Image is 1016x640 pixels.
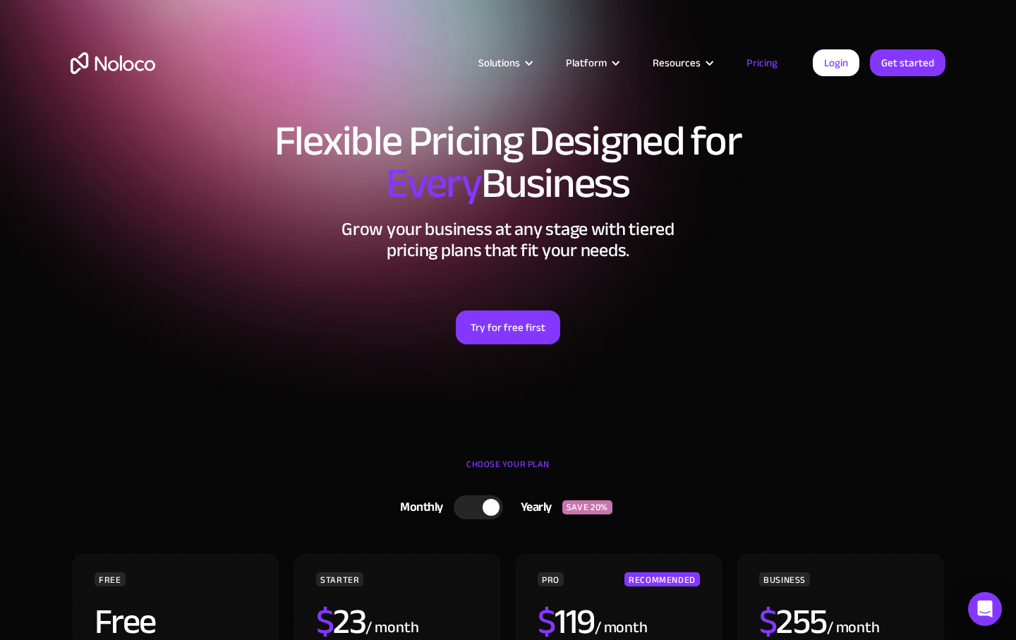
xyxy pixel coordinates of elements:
[316,604,366,639] h2: 23
[635,54,729,72] div: Resources
[729,54,795,72] a: Pricing
[95,572,126,586] div: FREE
[759,604,827,639] h2: 255
[813,49,859,76] a: Login
[827,617,880,639] div: / month
[382,497,454,518] div: Monthly
[365,617,418,639] div: / month
[71,454,945,489] div: CHOOSE YOUR PLAN
[95,604,156,639] h2: Free
[624,572,700,586] div: RECOMMENDED
[386,144,481,223] span: Every
[968,592,1002,626] div: Open Intercom Messenger
[595,617,648,639] div: / month
[538,604,595,639] h2: 119
[566,54,607,72] div: Platform
[71,219,945,261] h2: Grow your business at any stage with tiered pricing plans that fit your needs.
[653,54,701,72] div: Resources
[71,52,155,74] a: home
[316,572,363,586] div: STARTER
[71,120,945,205] h1: Flexible Pricing Designed for Business
[456,310,560,344] a: Try for free first
[562,500,612,514] div: SAVE 20%
[538,572,564,586] div: PRO
[478,54,520,72] div: Solutions
[503,497,562,518] div: Yearly
[548,54,635,72] div: Platform
[759,572,810,586] div: BUSINESS
[461,54,548,72] div: Solutions
[870,49,945,76] a: Get started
